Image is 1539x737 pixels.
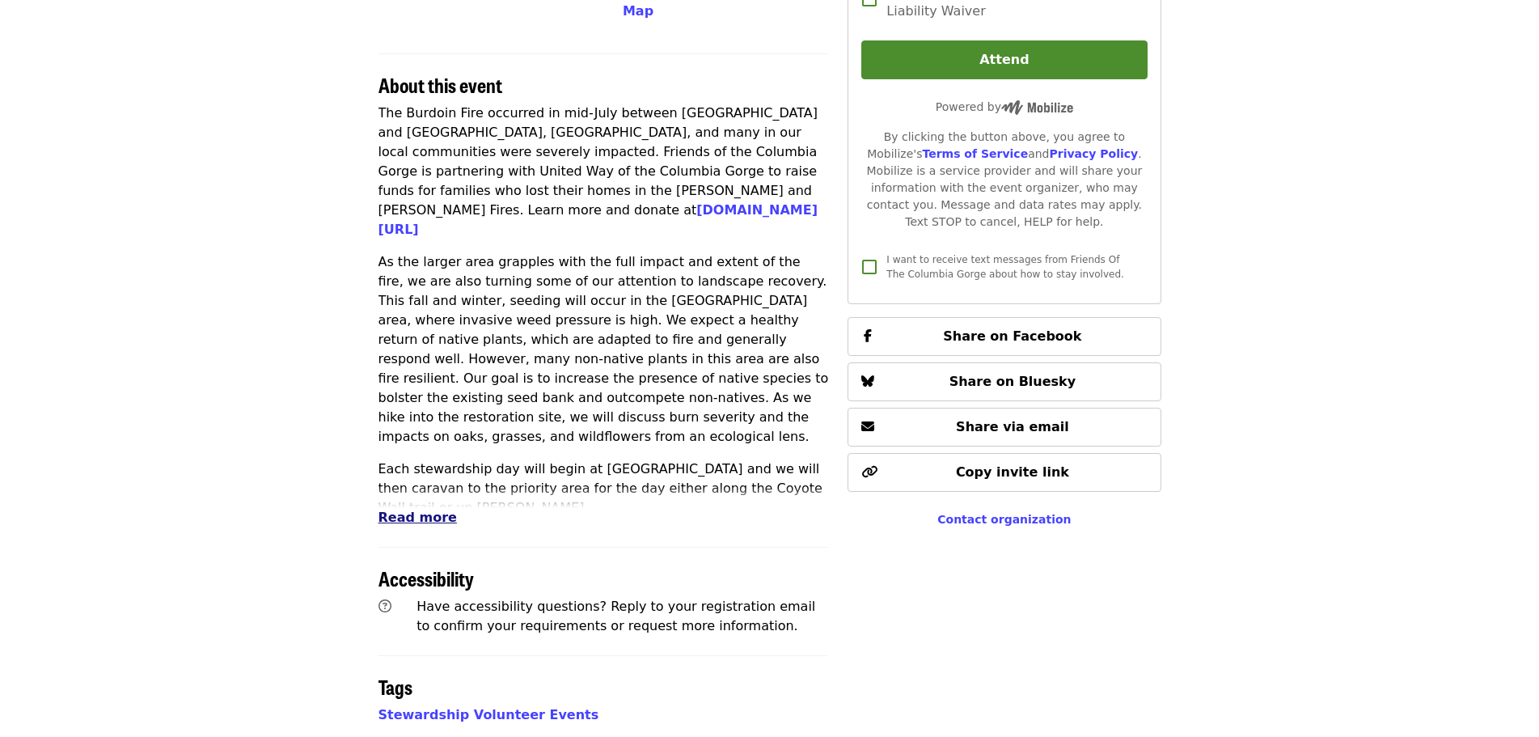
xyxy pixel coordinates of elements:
[956,464,1069,480] span: Copy invite link
[848,362,1161,401] button: Share on Bluesky
[861,40,1147,79] button: Attend
[623,2,653,21] button: Map
[922,147,1028,160] a: Terms of Service
[378,707,599,722] a: Stewardship Volunteer Events
[956,419,1069,434] span: Share via email
[937,513,1071,526] a: Contact organization
[378,564,474,592] span: Accessibility
[378,599,391,614] i: question-circle icon
[1049,147,1138,160] a: Privacy Policy
[378,252,829,447] p: As the larger area grapples with the full impact and extent of the fire, we are also turning some...
[848,317,1161,356] button: Share on Facebook
[936,100,1073,113] span: Powered by
[378,104,829,239] p: The Burdoin Fire occurred in mid-July between [GEOGRAPHIC_DATA] and [GEOGRAPHIC_DATA], [GEOGRAPHI...
[1001,100,1073,115] img: Powered by Mobilize
[416,599,815,633] span: Have accessibility questions? Reply to your registration email to confirm your requirements or re...
[848,453,1161,492] button: Copy invite link
[378,508,457,527] button: Read more
[623,3,653,19] span: Map
[949,374,1076,389] span: Share on Bluesky
[378,510,457,525] span: Read more
[943,328,1081,344] span: Share on Facebook
[378,672,412,701] span: Tags
[378,70,502,99] span: About this event
[886,254,1124,280] span: I want to receive text messages from Friends Of The Columbia Gorge about how to stay involved.
[378,460,829,518] p: Each stewardship day will begin at [GEOGRAPHIC_DATA] and we will then caravan to the priority are...
[861,129,1147,231] div: By clicking the button above, you agree to Mobilize's and . Mobilize is a service provider and wi...
[848,408,1161,447] button: Share via email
